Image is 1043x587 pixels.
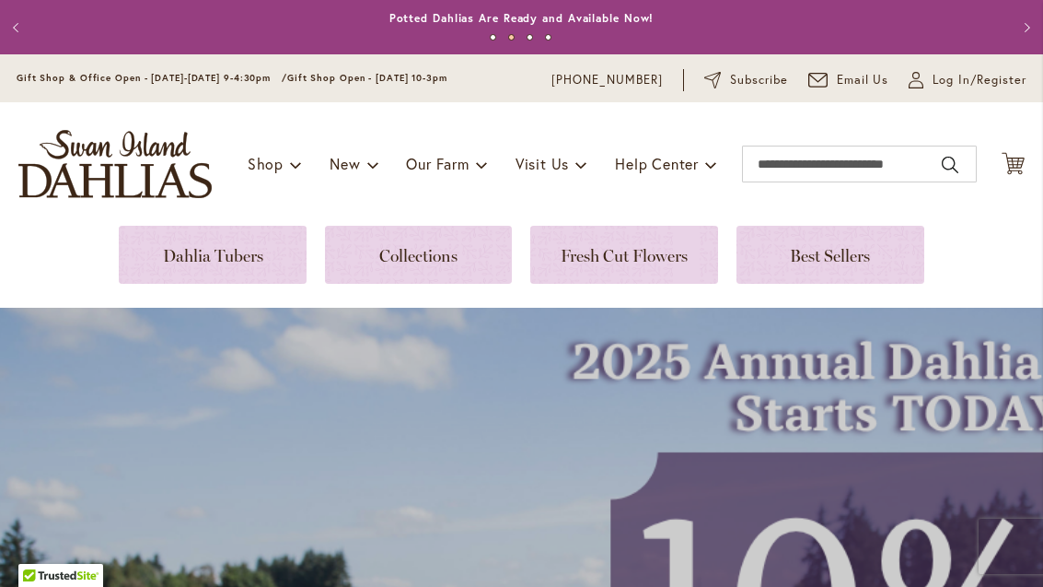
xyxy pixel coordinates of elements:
span: Log In/Register [933,71,1026,89]
button: Next [1006,9,1043,46]
a: Email Us [808,71,889,89]
span: Visit Us [516,154,569,173]
a: Log In/Register [909,71,1026,89]
a: Potted Dahlias Are Ready and Available Now! [389,11,655,25]
button: 1 of 4 [490,34,496,41]
span: Shop [248,154,284,173]
a: store logo [18,130,212,198]
button: 3 of 4 [527,34,533,41]
button: 4 of 4 [545,34,551,41]
span: Our Farm [406,154,469,173]
a: Subscribe [704,71,788,89]
span: Email Us [837,71,889,89]
a: [PHONE_NUMBER] [551,71,663,89]
span: Subscribe [730,71,788,89]
span: Gift Shop Open - [DATE] 10-3pm [287,72,447,84]
span: New [330,154,360,173]
span: Gift Shop & Office Open - [DATE]-[DATE] 9-4:30pm / [17,72,287,84]
span: Help Center [615,154,699,173]
button: 2 of 4 [508,34,515,41]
